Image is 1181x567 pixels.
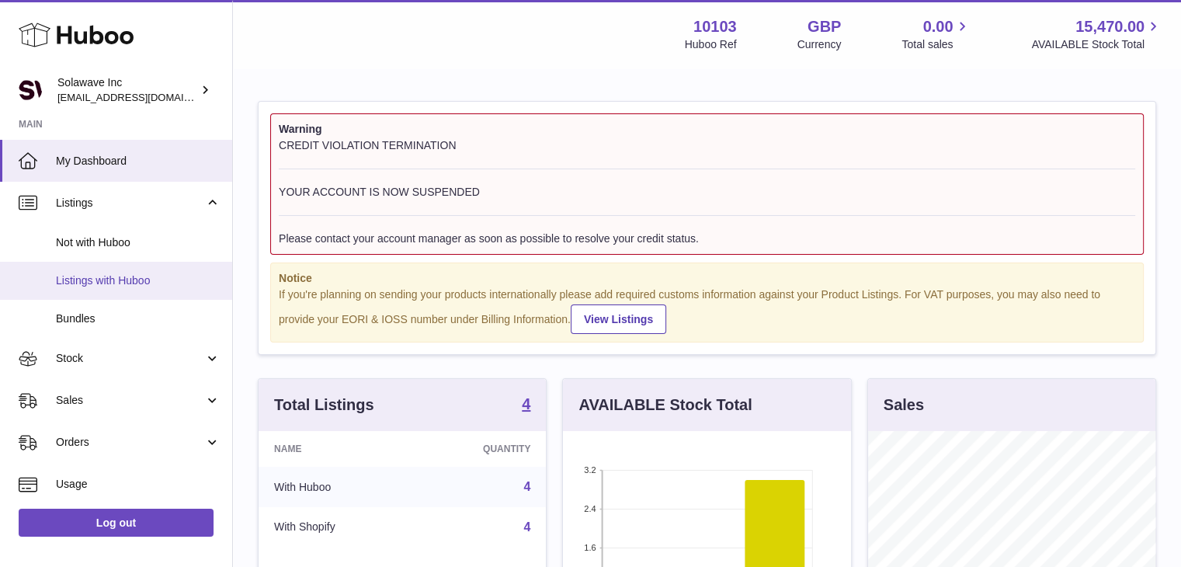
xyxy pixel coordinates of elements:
[571,304,666,334] a: View Listings
[923,16,953,37] span: 0.00
[57,91,228,103] span: [EMAIL_ADDRESS][DOMAIN_NAME]
[56,235,221,250] span: Not with Huboo
[901,37,971,52] span: Total sales
[56,311,221,326] span: Bundles
[685,37,737,52] div: Huboo Ref
[19,509,214,537] a: Log out
[414,431,547,467] th: Quantity
[56,351,204,366] span: Stock
[56,196,204,210] span: Listings
[522,396,530,415] a: 4
[279,287,1135,334] div: If you're planning on sending your products internationally please add required customs informati...
[523,520,530,534] a: 4
[522,396,530,412] strong: 4
[578,395,752,416] h3: AVAILABLE Stock Total
[585,504,596,513] text: 2.4
[259,467,414,507] td: With Huboo
[797,37,842,52] div: Currency
[56,154,221,169] span: My Dashboard
[259,431,414,467] th: Name
[585,543,596,552] text: 1.6
[274,395,374,416] h3: Total Listings
[279,138,1135,246] div: CREDIT VIOLATION TERMINATION YOUR ACCOUNT IS NOW SUSPENDED Please contact your account manager as...
[884,395,924,416] h3: Sales
[259,507,414,548] td: With Shopify
[808,16,841,37] strong: GBP
[523,480,530,493] a: 4
[56,393,204,408] span: Sales
[585,465,596,475] text: 3.2
[279,271,1135,286] strong: Notice
[57,75,197,105] div: Solawave Inc
[19,78,42,102] img: internalAdmin-10103@internal.huboo.com
[1075,16,1145,37] span: 15,470.00
[56,435,204,450] span: Orders
[56,273,221,288] span: Listings with Huboo
[693,16,737,37] strong: 10103
[279,122,1135,137] strong: Warning
[1031,37,1162,52] span: AVAILABLE Stock Total
[1031,16,1162,52] a: 15,470.00 AVAILABLE Stock Total
[901,16,971,52] a: 0.00 Total sales
[56,477,221,492] span: Usage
